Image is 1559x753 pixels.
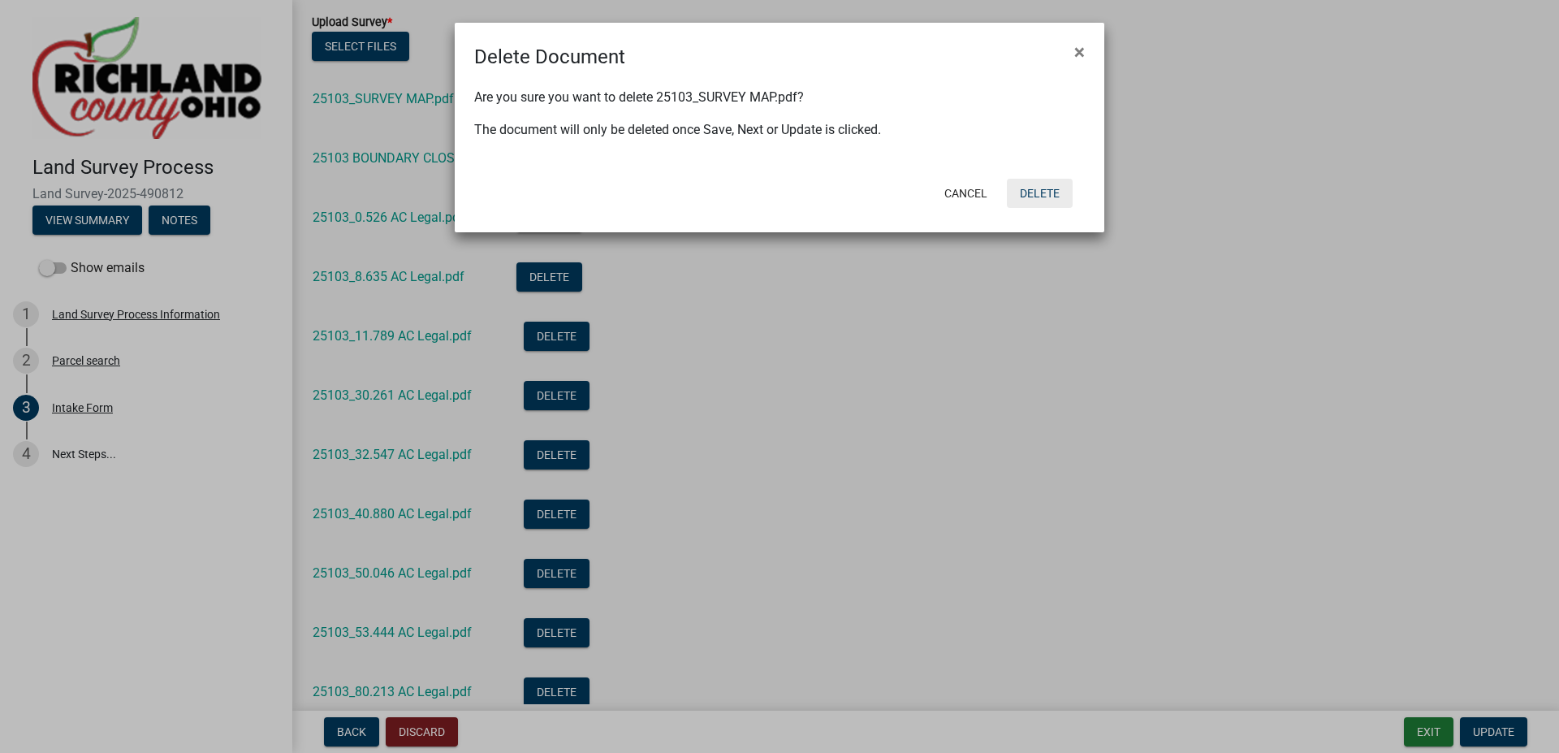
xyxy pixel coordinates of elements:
[474,120,1085,140] p: The document will only be deleted once Save, Next or Update is clicked.
[474,88,1085,107] p: Are you sure you want to delete 25103_SURVEY MAP.pdf?
[474,42,625,71] h4: Delete Document
[931,179,1000,208] button: Cancel
[1007,179,1073,208] button: Delete
[1074,41,1085,63] span: ×
[1061,29,1098,75] button: Close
